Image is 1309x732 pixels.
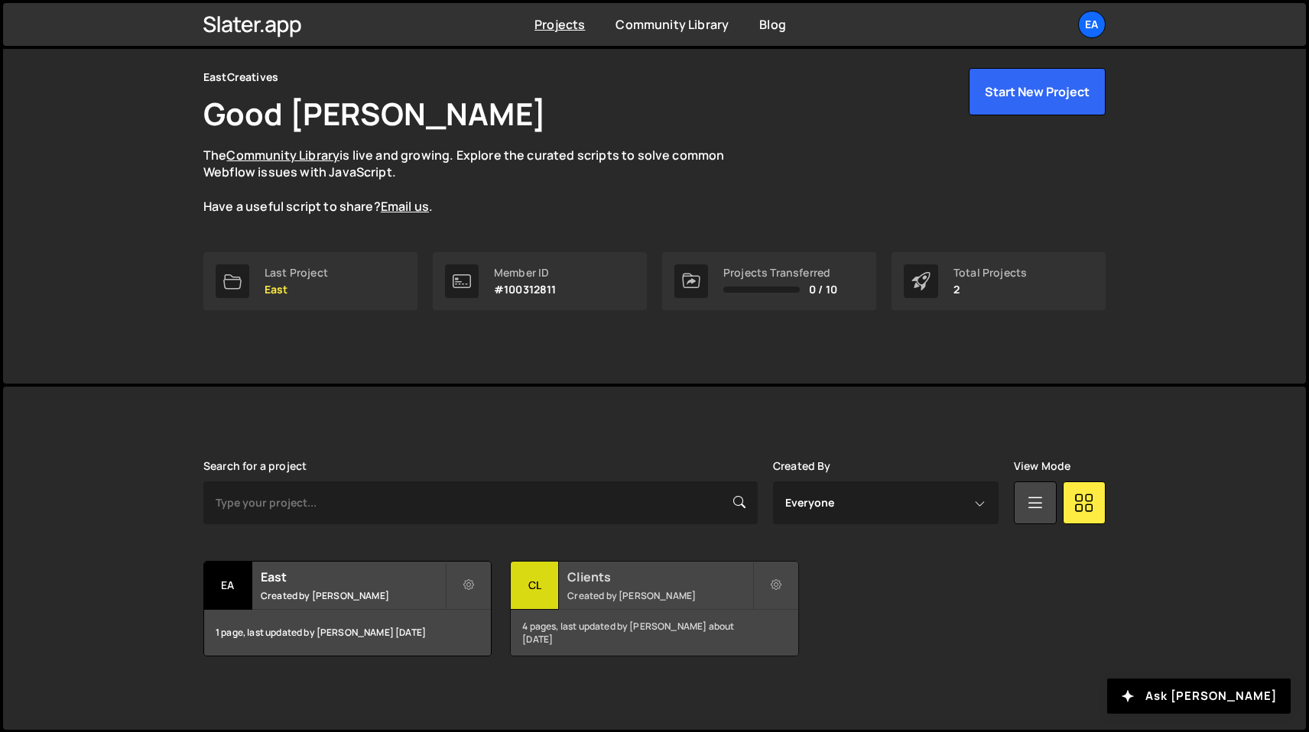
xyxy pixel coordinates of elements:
a: Projects [534,16,585,33]
a: Last Project East [203,252,417,310]
small: Created by [PERSON_NAME] [567,589,752,602]
a: Community Library [226,147,339,164]
input: Type your project... [203,481,758,524]
label: View Mode [1014,460,1070,472]
button: Ask [PERSON_NAME] [1107,679,1291,714]
a: Blog [759,16,786,33]
h2: Clients [567,568,752,585]
a: Ea East Created by [PERSON_NAME] 1 page, last updated by [PERSON_NAME] [DATE] [203,561,492,656]
div: Ea [204,562,252,610]
div: Member ID [494,267,557,279]
div: Cl [511,562,559,610]
div: Last Project [265,267,328,279]
div: Total Projects [953,267,1027,279]
div: 1 page, last updated by [PERSON_NAME] [DATE] [204,610,491,656]
p: #100312811 [494,283,557,296]
a: Ea [1078,11,1106,38]
p: East [265,283,328,296]
div: EastCreatives [203,68,278,86]
p: The is live and growing. Explore the curated scripts to solve common Webflow issues with JavaScri... [203,147,754,215]
a: Cl Clients Created by [PERSON_NAME] 4 pages, last updated by [PERSON_NAME] about [DATE] [510,561,798,656]
a: Email us [381,198,429,215]
button: Start New Project [969,68,1106,115]
label: Search for a project [203,460,307,472]
h1: Good [PERSON_NAME] [203,92,546,134]
label: Created By [773,460,831,472]
p: 2 [953,283,1027,296]
h2: East [261,568,445,585]
small: Created by [PERSON_NAME] [261,589,445,602]
a: Community Library [616,16,729,33]
div: Projects Transferred [723,267,837,279]
span: 0 / 10 [809,283,837,296]
div: 4 pages, last updated by [PERSON_NAME] about [DATE] [511,610,797,656]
